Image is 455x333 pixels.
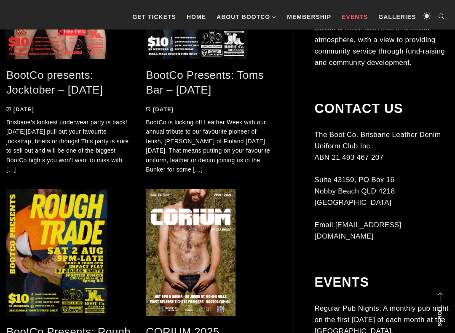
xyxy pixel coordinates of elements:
a: [DATE] [6,106,34,113]
h2: Events [314,274,449,290]
p: Brisbane’s kinkiest underwear party is back! [DATE][DATE] pull out your favourite jockstrap, brie... [6,118,133,174]
a: Membership [283,4,335,30]
p: Suite 43159, PO Box 16 Nobby Beach QLD 4218 [GEOGRAPHIC_DATA] [314,174,449,209]
a: BootCo presents: Jocktober – [DATE] [6,69,103,96]
a: Events [337,4,372,30]
a: About BootCo [212,4,281,30]
p: BootCo is kicking off Leather Week with our annual tribute to our favourite pioneer of fetish, [P... [146,118,273,174]
a: Galleries [374,4,420,30]
a: Home [182,4,210,30]
a: [EMAIL_ADDRESS][DOMAIN_NAME] [314,221,401,240]
time: [DATE] [153,106,174,113]
p: The Boot Co. Brisbane Leather Denim Uniform Club Inc ABN 21 493 467 207 [314,129,449,164]
h2: Contact Us [314,101,449,116]
a: [DATE] [146,106,174,113]
strong: Scroll [437,305,443,326]
p: Email: [314,219,449,242]
a: GET TICKETS [128,4,180,30]
a: BootCo Presents: Toms Bar – [DATE] [146,69,264,96]
time: [DATE] [13,106,34,113]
